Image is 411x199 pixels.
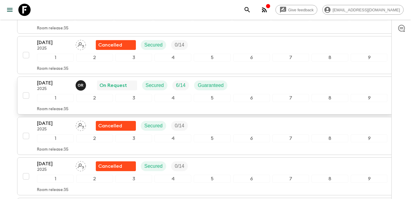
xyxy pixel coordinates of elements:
[176,82,185,89] p: 6 / 14
[155,175,191,183] div: 4
[171,121,188,131] div: Trip Fill
[115,54,152,62] div: 3
[37,120,71,127] p: [DATE]
[144,122,163,130] p: Secured
[155,54,191,62] div: 4
[142,81,168,90] div: Secured
[98,163,122,170] p: Cancelled
[37,94,74,102] div: 1
[37,147,69,152] p: Room release: 35
[272,175,309,183] div: 7
[37,87,71,92] p: 2025
[175,163,184,170] p: 0 / 14
[96,121,136,131] div: Flash Pack cancellation
[76,54,113,62] div: 2
[171,40,188,50] div: Trip Fill
[233,134,270,142] div: 6
[312,134,348,142] div: 8
[194,175,230,183] div: 5
[37,66,69,71] p: Room release: 35
[37,134,74,142] div: 1
[351,94,387,102] div: 9
[141,161,166,171] div: Secured
[4,4,16,16] button: menu
[241,4,253,16] button: search adventures
[76,122,86,127] span: Assign pack leader
[351,134,387,142] div: 9
[76,42,86,47] span: Assign pack leader
[37,54,74,62] div: 1
[37,167,71,172] p: 2025
[37,127,71,132] p: 2025
[272,94,309,102] div: 7
[329,8,403,12] span: [EMAIL_ADDRESS][DOMAIN_NAME]
[37,39,71,46] p: [DATE]
[99,82,127,89] p: On Request
[155,134,191,142] div: 4
[78,83,84,88] p: O R
[37,160,71,167] p: [DATE]
[144,163,163,170] p: Secured
[233,94,270,102] div: 6
[115,175,152,183] div: 3
[194,54,230,62] div: 5
[285,8,317,12] span: Give feedback
[115,94,152,102] div: 3
[275,5,317,15] a: Give feedback
[351,54,387,62] div: 9
[76,175,113,183] div: 2
[175,41,184,49] p: 0 / 14
[76,82,87,87] span: Oscar Rincon
[233,175,270,183] div: 6
[175,122,184,130] p: 0 / 14
[98,41,122,49] p: Cancelled
[171,161,188,171] div: Trip Fill
[312,94,348,102] div: 8
[37,188,69,193] p: Room release: 35
[155,94,191,102] div: 4
[312,175,348,183] div: 8
[17,36,394,74] button: [DATE]2025Assign pack leaderFlash Pack cancellationSecuredTrip Fill123456789Room release:35
[17,157,394,195] button: [DATE]2025Assign pack leaderFlash Pack cancellationSecuredTrip Fill123456789Room release:35
[96,40,136,50] div: Flash Pack cancellation
[17,117,394,155] button: [DATE]2025Assign pack leaderFlash Pack cancellationSecuredTrip Fill123456789Room release:35
[37,107,69,112] p: Room release: 35
[76,80,87,91] button: OR
[322,5,404,15] div: [EMAIL_ADDRESS][DOMAIN_NAME]
[76,163,86,168] span: Assign pack leader
[141,40,166,50] div: Secured
[76,94,113,102] div: 2
[98,122,122,130] p: Cancelled
[37,26,69,31] p: Room release: 35
[37,175,74,183] div: 1
[17,77,394,115] button: [DATE]2025Oscar RinconOn RequestSecuredTrip FillGuaranteed123456789Room release:35
[172,81,189,90] div: Trip Fill
[37,46,71,51] p: 2025
[76,134,113,142] div: 2
[37,79,71,87] p: [DATE]
[115,134,152,142] div: 3
[272,54,309,62] div: 7
[272,134,309,142] div: 7
[146,82,164,89] p: Secured
[141,121,166,131] div: Secured
[194,94,230,102] div: 5
[194,134,230,142] div: 5
[233,54,270,62] div: 6
[144,41,163,49] p: Secured
[96,161,136,171] div: Flash Pack cancellation
[351,175,387,183] div: 9
[312,54,348,62] div: 8
[198,82,224,89] p: Guaranteed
